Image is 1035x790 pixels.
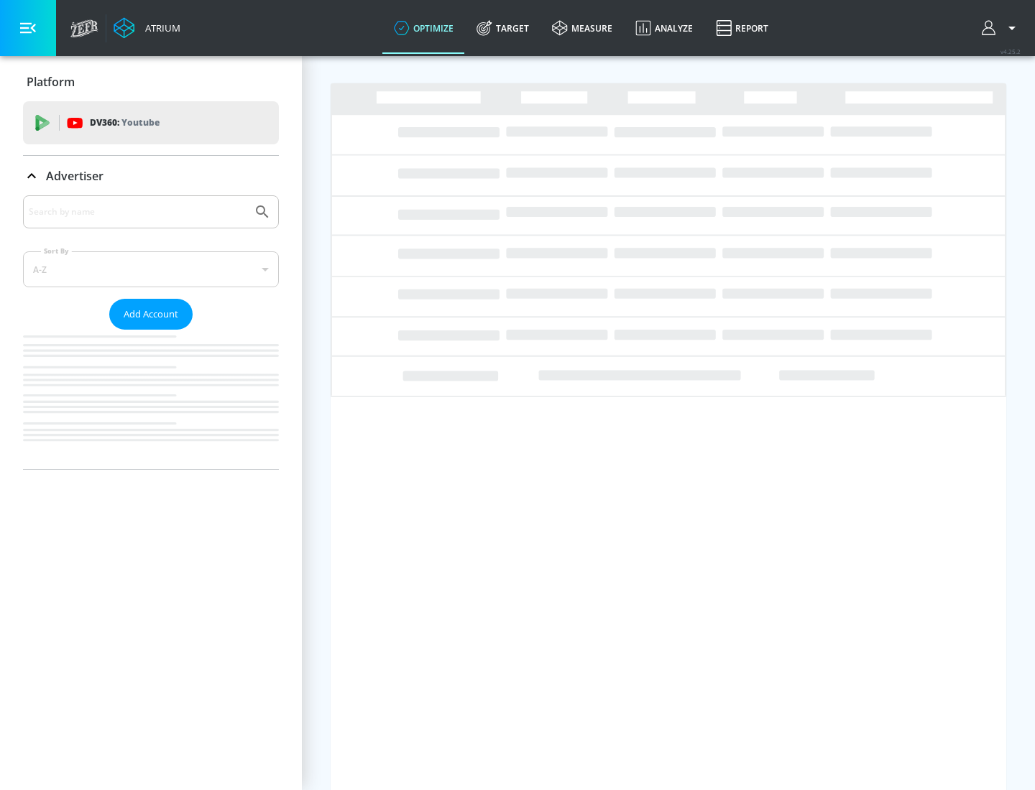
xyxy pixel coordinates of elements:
div: Advertiser [23,195,279,469]
a: Report [704,2,780,54]
span: Add Account [124,306,178,322]
a: Atrium [114,17,180,39]
a: Analyze [624,2,704,54]
a: optimize [382,2,465,54]
p: Platform [27,74,75,90]
div: A-Z [23,251,279,287]
input: Search by name [29,203,247,221]
a: Target [465,2,540,54]
div: Advertiser [23,156,279,196]
div: Platform [23,62,279,102]
p: Youtube [121,115,160,130]
nav: list of Advertiser [23,330,279,469]
label: Sort By [41,246,72,256]
span: v 4.25.2 [1000,47,1021,55]
p: DV360: [90,115,160,131]
div: Atrium [139,22,180,34]
p: Advertiser [46,168,103,184]
button: Add Account [109,299,193,330]
a: measure [540,2,624,54]
div: DV360: Youtube [23,101,279,144]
